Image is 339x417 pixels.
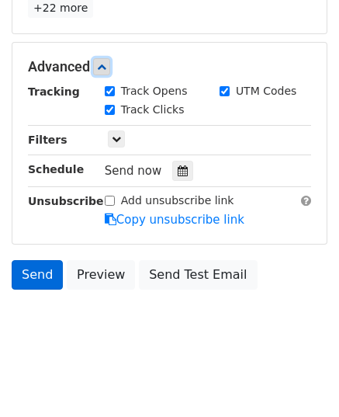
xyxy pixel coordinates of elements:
a: Copy unsubscribe link [105,213,244,227]
label: Track Opens [121,83,188,99]
label: UTM Codes [236,83,296,99]
label: Add unsubscribe link [121,193,234,209]
strong: Filters [28,134,67,146]
strong: Unsubscribe [28,195,104,207]
h5: Advanced [28,58,311,75]
span: Send now [105,164,162,178]
label: Track Clicks [121,102,185,118]
a: Send [12,260,63,290]
a: Send Test Email [139,260,257,290]
iframe: Chat Widget [261,342,339,417]
strong: Tracking [28,85,80,98]
a: Preview [67,260,135,290]
strong: Schedule [28,163,84,175]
